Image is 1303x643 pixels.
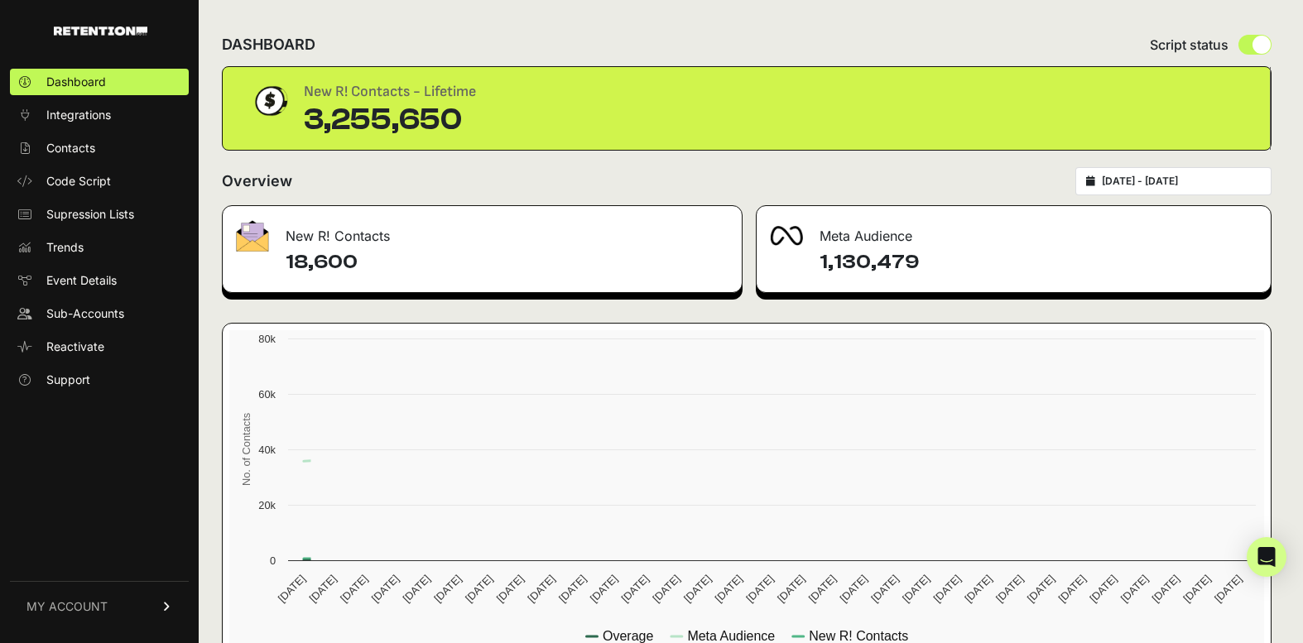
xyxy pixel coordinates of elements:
span: Supression Lists [46,206,134,223]
text: No. of Contacts [240,413,252,486]
text: [DATE] [868,573,901,605]
text: [DATE] [713,573,745,605]
span: Sub-Accounts [46,305,124,322]
div: Meta Audience [757,206,1271,256]
text: [DATE] [306,573,339,605]
span: Dashboard [46,74,106,90]
span: Code Script [46,173,111,190]
text: [DATE] [1150,573,1182,605]
div: Open Intercom Messenger [1247,537,1286,577]
text: [DATE] [1118,573,1151,605]
text: [DATE] [588,573,620,605]
span: Event Details [46,272,117,289]
img: fa-envelope-19ae18322b30453b285274b1b8af3d052b27d846a4fbe8435d1a52b978f639a2.png [236,220,269,252]
span: MY ACCOUNT [26,598,108,615]
a: Event Details [10,267,189,294]
text: [DATE] [1212,573,1244,605]
a: Trends [10,234,189,261]
text: [DATE] [775,573,807,605]
text: [DATE] [338,573,370,605]
a: MY ACCOUNT [10,581,189,631]
text: [DATE] [463,573,495,605]
span: Script status [1150,35,1228,55]
text: [DATE] [806,573,839,605]
span: Support [46,372,90,388]
text: [DATE] [369,573,401,605]
text: [DATE] [681,573,714,605]
a: Reactivate [10,333,189,360]
text: [DATE] [931,573,964,605]
h4: 18,600 [286,249,728,276]
img: Retention.com [54,26,147,36]
text: New R! Contacts [809,629,908,643]
span: Integrations [46,107,111,123]
text: 80k [258,333,276,345]
div: New R! Contacts [223,206,742,256]
text: [DATE] [1025,573,1057,605]
a: Supression Lists [10,201,189,228]
text: 40k [258,444,276,456]
a: Code Script [10,168,189,194]
text: [DATE] [556,573,589,605]
div: New R! Contacts - Lifetime [304,80,476,103]
text: [DATE] [276,573,308,605]
text: Overage [603,629,653,643]
h2: Overview [222,170,292,193]
text: 60k [258,388,276,401]
text: 0 [270,554,276,567]
a: Contacts [10,135,189,161]
span: Trends [46,239,84,256]
text: [DATE] [650,573,682,605]
text: [DATE] [431,573,464,605]
text: [DATE] [525,573,557,605]
img: dollar-coin-05c43ed7efb7bc0c12610022525b4bbbb207c7efeef5aecc26f025e68dcafac9.png [249,80,291,122]
a: Sub-Accounts [10,300,189,327]
text: Meta Audience [687,629,775,643]
h4: 1,130,479 [820,249,1257,276]
text: [DATE] [900,573,932,605]
text: [DATE] [1180,573,1213,605]
a: Integrations [10,102,189,128]
span: Reactivate [46,338,104,355]
img: fa-meta-2f981b61bb99beabf952f7030308934f19ce035c18b003e963880cc3fabeebb7.png [770,226,803,246]
text: [DATE] [993,573,1026,605]
h2: DASHBOARD [222,33,315,56]
text: [DATE] [1055,573,1088,605]
text: [DATE] [743,573,776,605]
text: [DATE] [401,573,433,605]
a: Support [10,367,189,393]
text: [DATE] [962,573,994,605]
a: Dashboard [10,69,189,95]
text: 20k [258,499,276,511]
text: [DATE] [1087,573,1119,605]
div: 3,255,650 [304,103,476,137]
text: [DATE] [619,573,651,605]
text: [DATE] [494,573,526,605]
text: [DATE] [837,573,869,605]
span: Contacts [46,140,95,156]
